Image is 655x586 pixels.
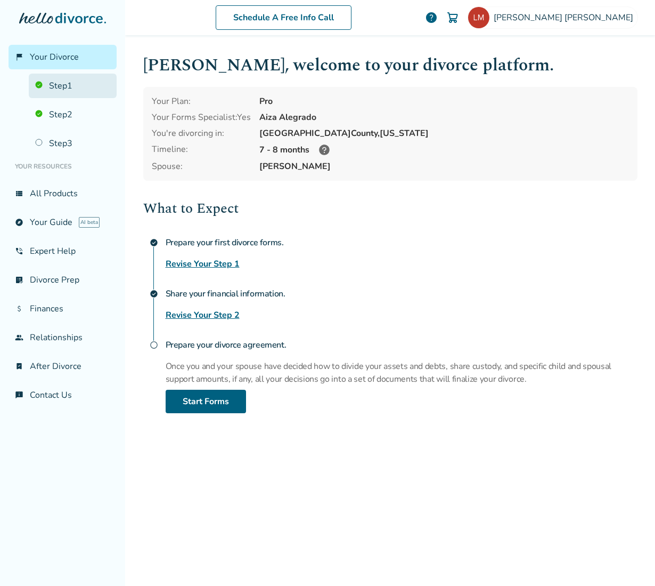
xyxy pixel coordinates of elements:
img: lisamozden@gmail.com [468,7,489,28]
a: chat_infoContact Us [9,383,117,407]
span: radio_button_unchecked [150,341,158,349]
span: chat_info [15,391,23,399]
div: Aiza Alegrado [259,111,629,123]
span: [PERSON_NAME] [259,160,629,172]
span: attach_money [15,304,23,313]
div: [GEOGRAPHIC_DATA] County, [US_STATE] [259,127,629,139]
h4: Prepare your divorce agreement. [166,334,637,356]
span: [PERSON_NAME] [PERSON_NAME] [494,12,637,23]
div: You're divorcing in: [152,127,251,139]
a: Step2 [29,102,117,127]
div: Pro [259,95,629,107]
div: Your Plan: [152,95,251,107]
a: phone_in_talkExpert Help [9,239,117,263]
span: check_circle [150,290,158,298]
a: groupRelationships [9,325,117,350]
a: view_listAll Products [9,181,117,206]
a: attach_moneyFinances [9,296,117,321]
span: view_list [15,189,23,198]
a: exploreYour GuideAI beta [9,210,117,235]
div: Timeline: [152,143,251,156]
div: Your Forms Specialist: Yes [152,111,251,123]
a: Schedule A Free Info Call [216,5,351,30]
a: list_alt_checkDivorce Prep [9,268,117,292]
span: Spouse: [152,160,251,172]
a: help [425,11,438,24]
span: phone_in_talk [15,247,23,255]
span: explore [15,218,23,227]
a: bookmark_checkAfter Divorce [9,354,117,379]
span: list_alt_check [15,276,23,284]
a: Start Forms [166,390,246,413]
span: group [15,333,23,342]
span: check_circle [150,238,158,247]
h1: [PERSON_NAME] , welcome to your divorce platform. [143,52,637,78]
iframe: Chat Widget [602,535,655,586]
span: bookmark_check [15,362,23,371]
a: Step1 [29,74,117,98]
a: Revise Your Step 2 [166,309,240,322]
a: Revise Your Step 1 [166,258,240,270]
span: flag_2 [15,53,23,61]
div: 7 - 8 months [259,143,629,156]
h4: Prepare your first divorce forms. [166,232,637,253]
img: Cart [446,11,459,24]
a: Step3 [29,131,117,156]
h2: What to Expect [143,198,637,219]
span: Your Divorce [30,51,79,63]
h4: Share your financial information. [166,283,637,304]
a: flag_2Your Divorce [9,45,117,69]
span: AI beta [79,217,100,228]
p: Once you and your spouse have decided how to divide your assets and debts, share custody, and spe... [166,360,637,386]
li: Your Resources [9,156,117,177]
